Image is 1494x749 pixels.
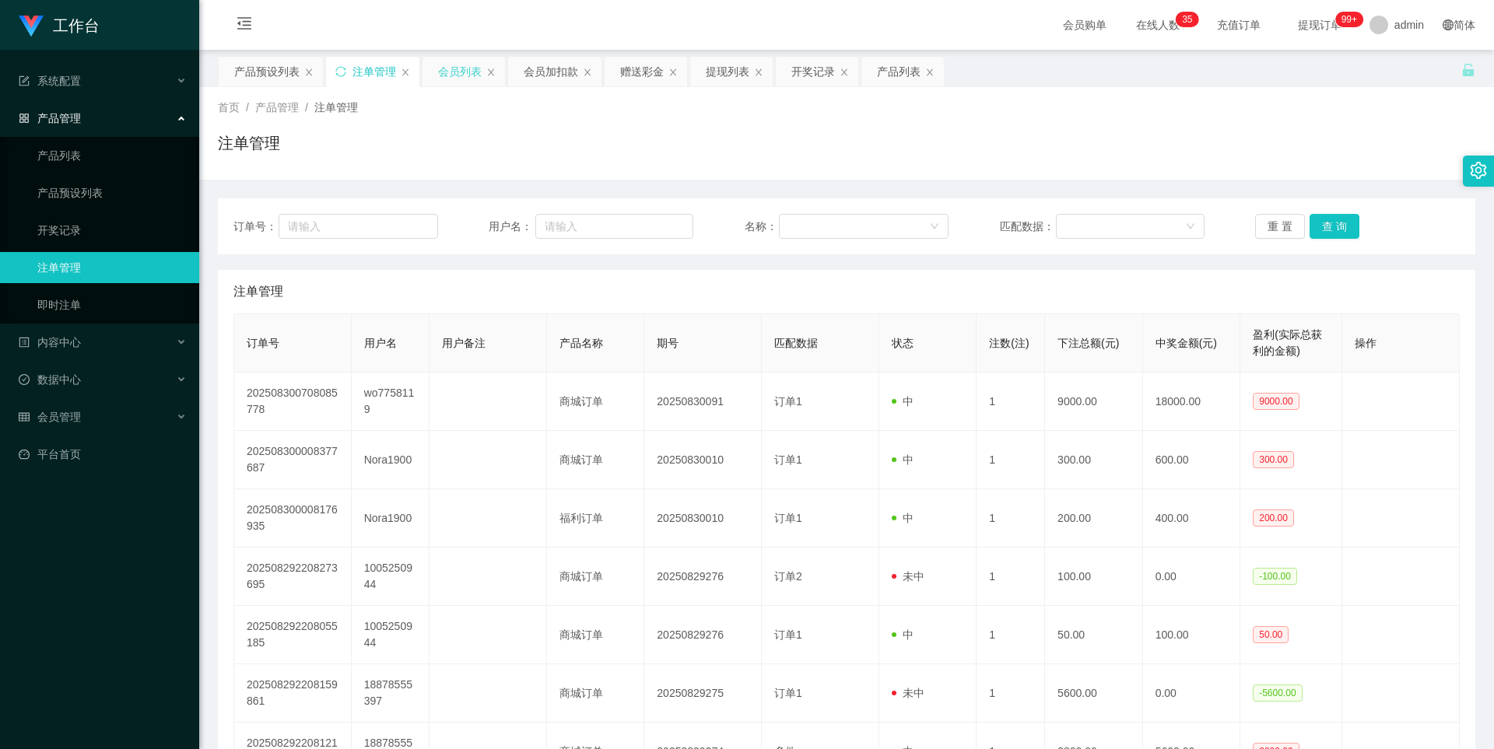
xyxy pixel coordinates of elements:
[19,75,30,86] i: 图标: form
[547,664,645,723] td: 商城订单
[19,112,81,124] span: 产品管理
[1143,431,1241,489] td: 600.00
[892,337,914,349] span: 状态
[892,395,914,408] span: 中
[37,215,187,246] a: 开奖记录
[1253,328,1322,357] span: 盈利(实际总获利的金额)
[1045,431,1143,489] td: 300.00
[892,687,924,699] span: 未中
[644,489,762,548] td: 20250830010
[1461,63,1475,77] i: 图标: unlock
[892,453,914,466] span: 中
[977,606,1045,664] td: 1
[19,411,30,422] i: 图标: table
[1045,664,1143,723] td: 5600.00
[977,548,1045,606] td: 1
[218,1,271,51] i: 图标: menu-fold
[644,548,762,606] td: 20250829276
[1253,684,1302,702] span: -5600.00
[1143,373,1241,431] td: 18000.00
[547,431,645,489] td: 商城订单
[1335,12,1363,27] sup: 1033
[547,548,645,606] td: 商城订单
[19,113,30,124] i: 图标: appstore-o
[1290,19,1349,30] span: 提现订单
[1143,548,1241,606] td: 0.00
[668,68,678,77] i: 图标: close
[644,606,762,664] td: 20250829276
[1186,222,1195,233] i: 图标: down
[989,337,1029,349] span: 注数(注)
[1000,219,1056,235] span: 匹配数据：
[1253,626,1289,643] span: 50.00
[352,489,430,548] td: Nora1900
[1255,214,1305,239] button: 重 置
[234,373,352,431] td: 202508300708085778
[877,57,921,86] div: 产品列表
[37,252,187,283] a: 注单管理
[255,101,299,114] span: 产品管理
[892,628,914,641] span: 中
[774,687,802,699] span: 订单1
[352,431,430,489] td: Nora1900
[352,373,430,431] td: wo7758119
[977,664,1045,723] td: 1
[774,628,802,641] span: 订单1
[745,219,779,235] span: 名称：
[1187,12,1193,27] p: 5
[314,101,358,114] span: 注单管理
[774,395,802,408] span: 订单1
[547,606,645,664] td: 商城订单
[37,177,187,208] a: 产品预设列表
[754,68,763,77] i: 图标: close
[37,289,187,320] a: 即时注单
[1253,568,1297,585] span: -100.00
[1143,606,1241,664] td: 100.00
[1045,373,1143,431] td: 9000.00
[234,57,300,86] div: 产品预设列表
[438,57,482,86] div: 会员列表
[305,101,308,114] span: /
[1182,12,1187,27] p: 3
[1176,12,1198,27] sup: 35
[335,66,346,77] i: 图标: sync
[1045,606,1143,664] td: 50.00
[977,431,1045,489] td: 1
[19,75,81,87] span: 系统配置
[644,373,762,431] td: 20250830091
[234,489,352,548] td: 202508300008176935
[246,101,249,114] span: /
[218,101,240,114] span: 首页
[1128,19,1187,30] span: 在线人数
[925,68,935,77] i: 图标: close
[401,68,410,77] i: 图标: close
[19,337,30,348] i: 图标: profile
[840,68,849,77] i: 图标: close
[19,16,44,37] img: logo.9652507e.png
[774,337,818,349] span: 匹配数据
[19,439,187,470] a: 图标: dashboard平台首页
[774,512,802,524] span: 订单1
[1470,162,1487,179] i: 图标: setting
[218,131,280,155] h1: 注单管理
[233,282,283,301] span: 注单管理
[53,1,100,51] h1: 工作台
[279,214,437,239] input: 请输入
[620,57,664,86] div: 赠送彩金
[892,570,924,583] span: 未中
[364,337,397,349] span: 用户名
[1310,214,1359,239] button: 查 询
[1253,393,1299,410] span: 9000.00
[233,219,279,235] span: 订单号：
[352,606,430,664] td: 1005250944
[37,140,187,171] a: 产品列表
[489,219,535,235] span: 用户名：
[234,606,352,664] td: 202508292208055185
[977,373,1045,431] td: 1
[352,548,430,606] td: 1005250944
[644,664,762,723] td: 20250829275
[547,489,645,548] td: 福利订单
[1045,489,1143,548] td: 200.00
[442,337,486,349] span: 用户备注
[19,411,81,423] span: 会员管理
